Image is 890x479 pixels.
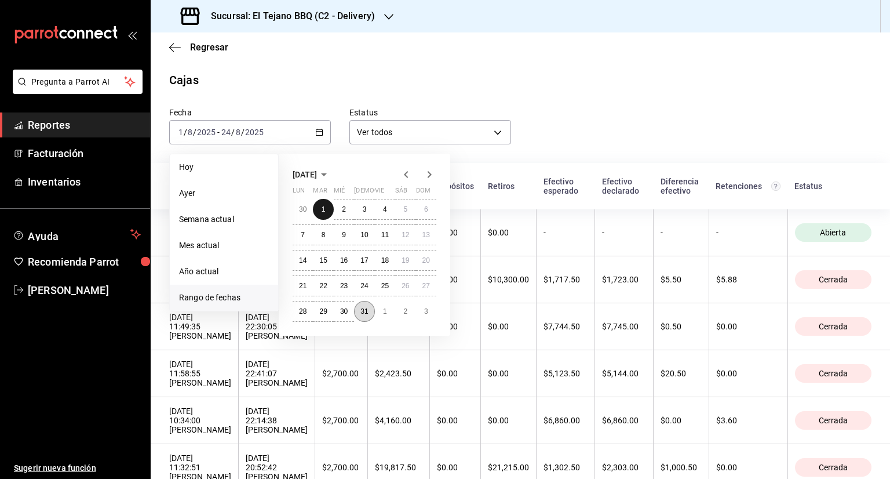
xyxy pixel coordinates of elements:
abbr: 12 de julio de 2025 [402,231,409,239]
abbr: 4 de julio de 2025 [383,205,387,213]
div: $5.50 [661,275,702,284]
div: $0.00 [716,322,780,331]
div: $1,000.50 [661,463,702,472]
abbr: 18 de julio de 2025 [381,256,389,264]
button: 23 de julio de 2025 [334,275,354,296]
abbr: 9 de julio de 2025 [342,231,346,239]
abbr: 2 de julio de 2025 [342,205,346,213]
span: Recomienda Parrot [28,254,141,270]
abbr: 28 de julio de 2025 [299,307,307,315]
abbr: 20 de julio de 2025 [422,256,430,264]
div: [DATE] 11:49:35 [PERSON_NAME] [169,313,231,340]
span: Pregunta a Parrot AI [31,76,125,88]
button: 24 de julio de 2025 [354,275,374,296]
label: Fecha [169,108,331,117]
div: Estatus [794,182,871,191]
button: Pregunta a Parrot AI [13,70,143,94]
span: [PERSON_NAME] [28,282,141,298]
button: 3 de agosto de 2025 [416,301,436,322]
h3: Sucursal: El Tejano BBQ (C2 - Delivery) [202,9,375,23]
button: 28 de julio de 2025 [293,301,313,322]
span: Facturación [28,146,141,161]
abbr: 15 de julio de 2025 [319,256,327,264]
span: - [217,128,220,137]
button: 5 de julio de 2025 [395,199,415,220]
abbr: 6 de julio de 2025 [424,205,428,213]
div: $0.00 [488,416,529,425]
svg: Total de retenciones de propinas registradas [771,182,780,191]
button: 9 de julio de 2025 [334,224,354,245]
button: 25 de julio de 2025 [375,275,395,296]
div: [DATE] 10:34:00 [PERSON_NAME] [169,407,231,434]
button: 4 de julio de 2025 [375,199,395,220]
button: 11 de julio de 2025 [375,224,395,245]
div: $5.88 [716,275,780,284]
span: Regresar [190,42,228,53]
button: 18 de julio de 2025 [375,250,395,271]
abbr: 25 de julio de 2025 [381,282,389,290]
div: $0.50 [661,322,702,331]
div: $1,723.00 [602,275,646,284]
div: $10,300.00 [488,275,529,284]
span: Reportes [28,117,141,133]
div: $3.60 [716,416,780,425]
div: $4,160.00 [375,416,422,425]
span: [DATE] [293,170,317,179]
button: 2 de julio de 2025 [334,199,354,220]
button: 15 de julio de 2025 [313,250,333,271]
span: Cerrada [814,463,852,472]
abbr: 1 de julio de 2025 [322,205,326,213]
abbr: lunes [293,187,305,199]
abbr: sábado [395,187,407,199]
button: 1 de julio de 2025 [313,199,333,220]
abbr: 1 de agosto de 2025 [383,307,387,315]
div: $7,745.00 [602,322,646,331]
abbr: 13 de julio de 2025 [422,231,430,239]
span: / [231,128,235,137]
button: 29 de julio de 2025 [313,301,333,322]
div: $5,123.50 [544,369,588,378]
abbr: 5 de julio de 2025 [403,205,407,213]
abbr: 17 de julio de 2025 [360,256,368,264]
abbr: 30 de junio de 2025 [299,205,307,213]
input: ---- [245,128,264,137]
abbr: 31 de julio de 2025 [360,307,368,315]
button: 16 de julio de 2025 [334,250,354,271]
span: Rango de fechas [179,292,269,304]
div: Efectivo declarado [602,177,647,195]
button: 21 de julio de 2025 [293,275,313,296]
div: $6,860.00 [544,416,588,425]
div: - [661,228,702,237]
abbr: miércoles [334,187,345,199]
button: 20 de julio de 2025 [416,250,436,271]
abbr: 2 de agosto de 2025 [403,307,407,315]
abbr: 10 de julio de 2025 [360,231,368,239]
div: [DATE] 22:41:07 [PERSON_NAME] [246,360,308,387]
button: 13 de julio de 2025 [416,224,436,245]
span: / [193,128,196,137]
span: Cerrada [814,322,852,331]
abbr: 22 de julio de 2025 [319,282,327,290]
div: $1,302.50 [544,463,588,472]
button: Regresar [169,42,228,53]
div: $6,860.00 [602,416,646,425]
div: $0.00 [488,369,529,378]
abbr: 3 de julio de 2025 [363,205,367,213]
abbr: 21 de julio de 2025 [299,282,307,290]
div: $1,717.50 [544,275,588,284]
span: Ayer [179,187,269,199]
button: 14 de julio de 2025 [293,250,313,271]
div: $2,700.00 [322,369,360,378]
button: 22 de julio de 2025 [313,275,333,296]
span: Mes actual [179,239,269,252]
div: $0.00 [437,416,473,425]
div: $21,215.00 [488,463,529,472]
abbr: 7 de julio de 2025 [301,231,305,239]
div: $0.00 [716,369,780,378]
button: 19 de julio de 2025 [395,250,415,271]
button: [DATE] [293,168,331,182]
abbr: 8 de julio de 2025 [322,231,326,239]
div: [DATE] 22:14:38 [PERSON_NAME] [246,407,308,434]
div: $0.00 [661,416,702,425]
abbr: 24 de julio de 2025 [360,282,368,290]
